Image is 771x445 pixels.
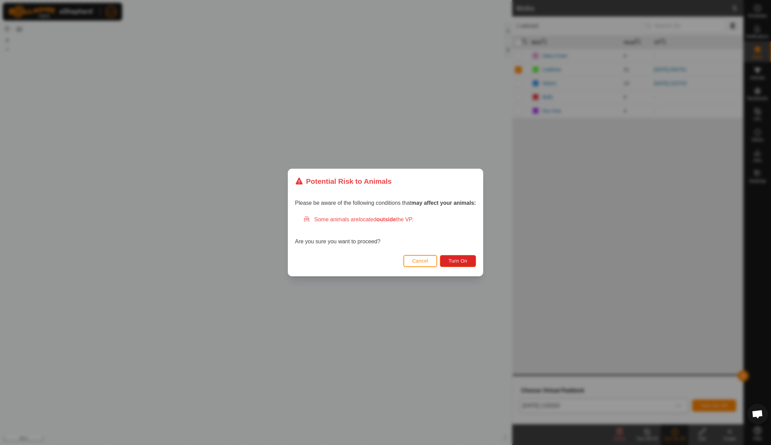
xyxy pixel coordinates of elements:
div: Potential Risk to Animals [295,176,392,187]
strong: outside [377,216,396,222]
span: Cancel [412,258,429,264]
strong: may affect your animals: [411,200,476,206]
button: Cancel [403,255,437,267]
span: Turn On [449,258,467,264]
div: Open chat [747,404,768,424]
button: Turn On [440,255,476,267]
span: located the VP. [359,216,413,222]
div: Some animals are [303,215,476,224]
span: Please be aware of the following conditions that [295,200,476,206]
div: Are you sure you want to proceed? [295,215,476,246]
